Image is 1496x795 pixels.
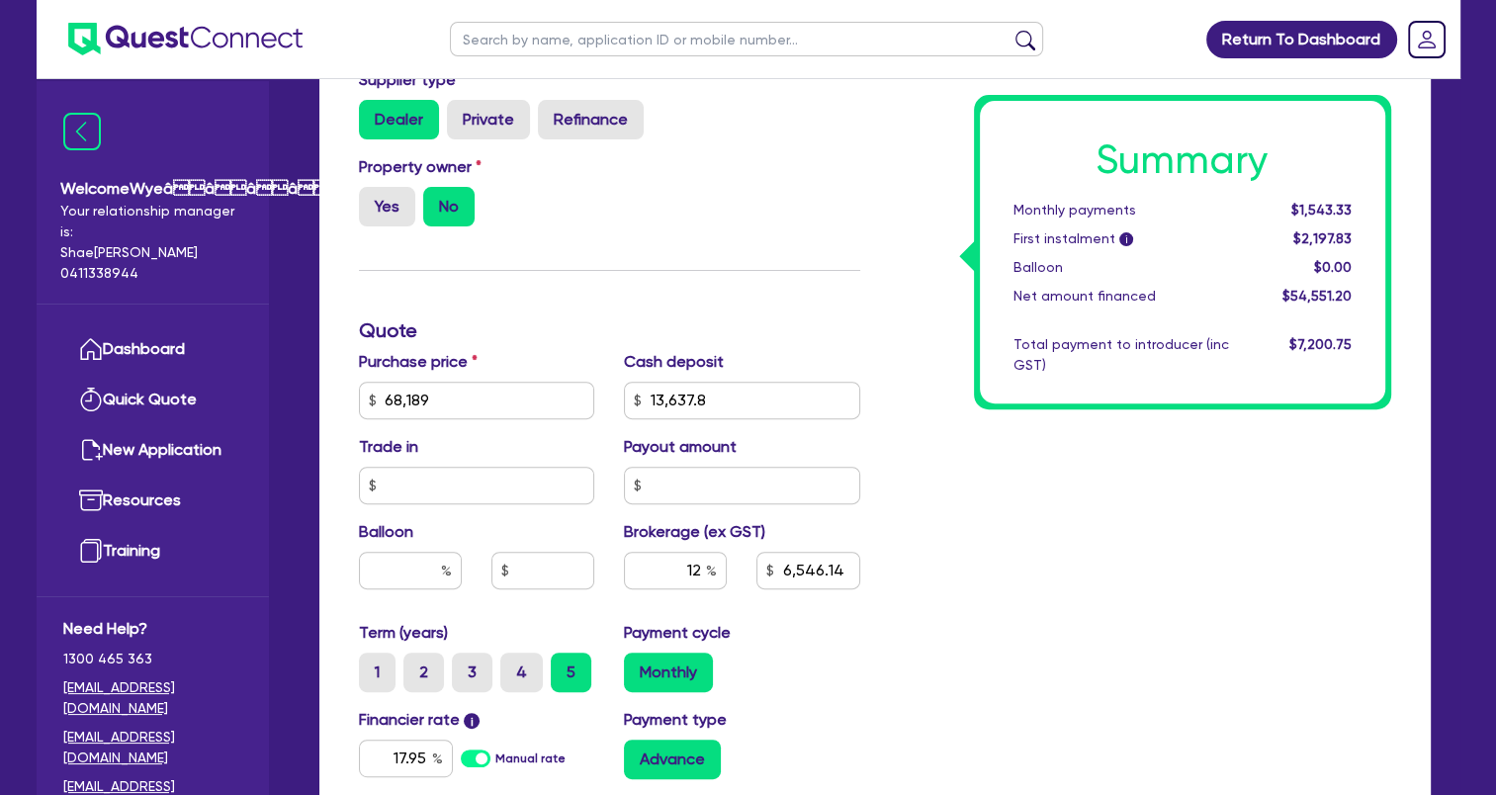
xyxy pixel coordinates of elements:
[999,228,1244,249] div: First instalment
[999,334,1244,376] div: Total payment to introducer (inc GST)
[63,324,242,375] a: Dashboard
[423,187,475,226] label: No
[63,476,242,526] a: Resources
[1206,21,1397,58] a: Return To Dashboard
[79,438,103,462] img: new-application
[79,388,103,411] img: quick-quote
[1290,202,1351,218] span: $1,543.33
[63,113,101,150] img: icon-menu-close
[359,187,415,226] label: Yes
[359,520,413,544] label: Balloon
[63,727,242,768] a: [EMAIL_ADDRESS][DOMAIN_NAME]
[500,653,543,692] label: 4
[63,526,242,576] a: Training
[403,653,444,692] label: 2
[450,22,1043,56] input: Search by name, application ID or mobile number...
[63,677,242,719] a: [EMAIL_ADDRESS][DOMAIN_NAME]
[447,100,530,139] label: Private
[999,286,1244,307] div: Net amount financed
[60,177,245,201] span: Welcome Wyeââââ
[999,200,1244,221] div: Monthly payments
[359,100,439,139] label: Dealer
[359,155,482,179] label: Property owner
[464,713,480,729] span: i
[624,435,737,459] label: Payout amount
[1401,14,1452,65] a: Dropdown toggle
[1013,136,1352,184] h1: Summary
[538,100,644,139] label: Refinance
[551,653,591,692] label: 5
[359,318,860,342] h3: Quote
[359,350,478,374] label: Purchase price
[999,257,1244,278] div: Balloon
[359,621,448,645] label: Term (years)
[624,520,765,544] label: Brokerage (ex GST)
[359,653,396,692] label: 1
[63,375,242,425] a: Quick Quote
[63,649,242,669] span: 1300 465 363
[1119,233,1133,247] span: i
[79,488,103,512] img: resources
[63,425,242,476] a: New Application
[68,23,303,55] img: quest-connect-logo-blue
[63,617,242,641] span: Need Help?
[495,750,566,767] label: Manual rate
[60,201,245,284] span: Your relationship manager is: Shae [PERSON_NAME] 0411338944
[624,621,731,645] label: Payment cycle
[359,68,466,92] label: Supplier type
[1288,336,1351,352] span: $7,200.75
[452,653,492,692] label: 3
[624,653,713,692] label: Monthly
[624,708,727,732] label: Payment type
[624,740,721,779] label: Advance
[624,350,724,374] label: Cash deposit
[359,708,481,732] label: Financier rate
[1281,288,1351,304] span: $54,551.20
[1292,230,1351,246] span: $2,197.83
[359,435,418,459] label: Trade in
[79,539,103,563] img: training
[1313,259,1351,275] span: $0.00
